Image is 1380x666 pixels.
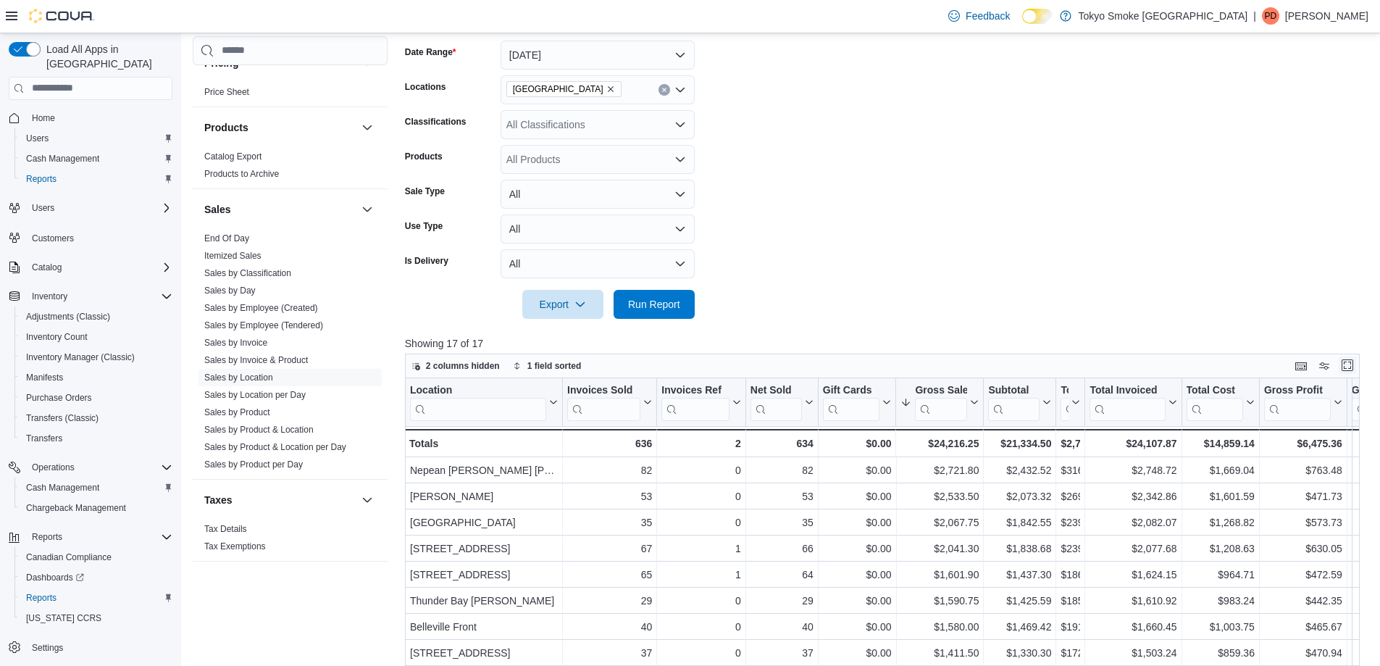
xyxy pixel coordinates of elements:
div: Location [410,384,546,398]
span: Catalog [32,262,62,273]
div: $21,334.50 [988,435,1051,452]
button: Invoices Sold [567,384,652,421]
span: Reports [20,589,172,607]
button: Operations [26,459,80,476]
span: Sales by Product [204,407,270,418]
a: Transfers (Classic) [20,409,104,427]
a: Users [20,130,54,147]
span: Inventory Manager (Classic) [20,349,172,366]
div: Gross Profit [1264,384,1331,398]
button: Catalog [3,257,178,278]
a: Cash Management [20,150,105,167]
button: Transfers [14,428,178,449]
span: Sales by Location per Day [204,389,306,401]
button: Settings [3,637,178,658]
div: 634 [750,435,814,452]
div: Invoices Ref [661,384,729,421]
button: Transfers (Classic) [14,408,178,428]
div: $2,342.86 [1090,488,1176,505]
button: Total Invoiced [1090,384,1176,421]
button: Reports [3,527,178,547]
button: Total Cost [1186,384,1254,421]
a: Customers [26,230,80,247]
button: Home [3,107,178,128]
div: $185.33 [1061,592,1080,609]
span: Inventory Count [26,331,88,343]
button: Display options [1316,357,1333,375]
label: Sale Type [405,186,445,197]
span: Users [32,202,54,214]
span: Transfers [26,433,62,444]
a: Sales by Product & Location per Day [204,442,346,452]
div: 29 [750,592,814,609]
div: Taxes [193,520,388,561]
div: $472.59 [1264,566,1342,583]
div: Total Invoiced [1090,384,1165,421]
input: Dark Mode [1022,9,1053,24]
span: Manifests [20,369,172,386]
div: $2,773.37 [1061,435,1080,452]
div: Location [410,384,546,421]
div: Total Tax [1061,384,1069,398]
div: $14,859.14 [1186,435,1254,452]
div: $471.73 [1264,488,1342,505]
span: Reports [20,170,172,188]
span: Dark Mode [1022,24,1023,25]
div: $0.00 [823,540,892,557]
div: Pricing [193,83,388,107]
button: Keyboard shortcuts [1292,357,1310,375]
span: Transfers (Classic) [26,412,99,424]
span: Tax Details [204,523,247,535]
button: 2 columns hidden [406,357,506,375]
span: [GEOGRAPHIC_DATA] [513,82,603,96]
button: Inventory Count [14,327,178,347]
a: Sales by Location per Day [204,390,306,400]
div: 53 [750,488,814,505]
span: Reports [26,592,57,604]
a: End Of Day [204,233,249,243]
div: Totals [409,435,558,452]
span: Tax Exemptions [204,541,266,552]
p: Showing 17 of 17 [405,336,1370,351]
div: $2,533.50 [900,488,979,505]
p: [PERSON_NAME] [1285,7,1368,25]
button: Subtotal [988,384,1051,421]
button: Sales [204,202,356,217]
button: Clear input [658,84,670,96]
h3: Taxes [204,493,233,507]
div: $1,838.68 [988,540,1051,557]
a: Reports [20,170,62,188]
button: All [501,180,695,209]
span: Catalog [26,259,172,276]
a: Sales by Employee (Created) [204,303,318,313]
span: Sales by Classification [204,267,291,279]
div: Thunder Bay [PERSON_NAME] [410,592,558,609]
div: $0.00 [823,514,892,531]
div: [STREET_ADDRESS] [410,540,558,557]
span: PD [1265,7,1277,25]
span: Products to Archive [204,168,279,180]
button: Taxes [359,491,376,509]
span: Home [32,112,55,124]
span: Adjustments (Classic) [26,311,110,322]
button: Invoices Ref [661,384,740,421]
span: Inventory [26,288,172,305]
span: Adjustments (Classic) [20,308,172,325]
a: Canadian Compliance [20,549,117,566]
span: Ontario [506,81,622,97]
div: [PERSON_NAME] [410,488,558,505]
div: Invoices Ref [661,384,729,398]
a: Catalog Export [204,151,262,162]
a: Dashboards [14,567,178,588]
a: Manifests [20,369,69,386]
div: Total Cost [1186,384,1242,421]
span: Operations [26,459,172,476]
div: $763.48 [1264,462,1342,479]
div: $0.00 [823,592,892,609]
div: Gift Card Sales [823,384,880,421]
div: $1,842.55 [988,514,1051,531]
div: $0.00 [823,488,892,505]
a: [US_STATE] CCRS [20,609,107,627]
span: Sales by Product & Location per Day [204,441,346,453]
div: $2,077.68 [1090,540,1176,557]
